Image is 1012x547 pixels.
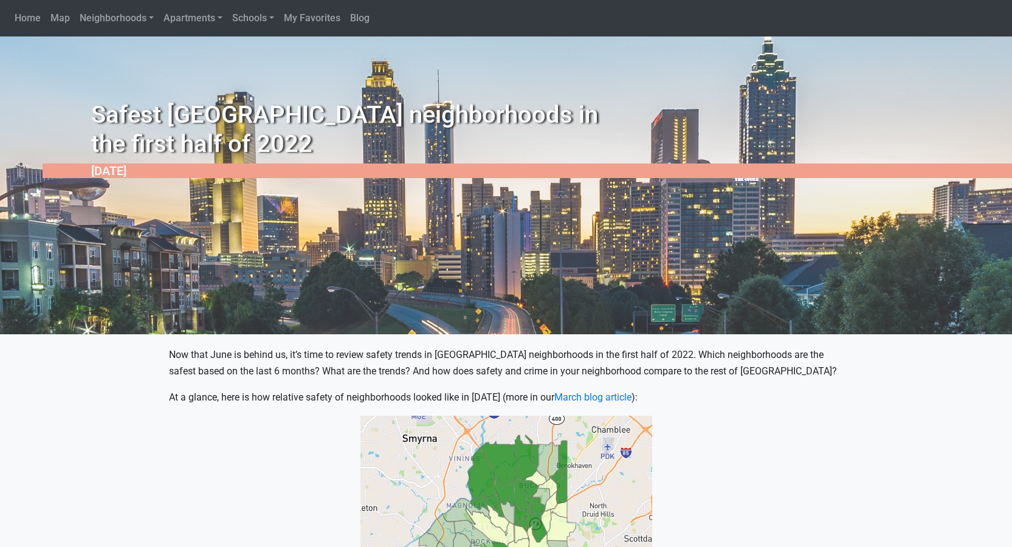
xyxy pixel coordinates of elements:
[227,6,279,30] a: Schools
[169,346,844,379] p: Now that June is behind us, it’s time to review safety trends in [GEOGRAPHIC_DATA] neighborhoods ...
[43,100,1012,159] h1: Safest [GEOGRAPHIC_DATA] neighborhoods in the first half of 2022
[345,6,374,30] a: Blog
[169,389,844,405] p: At a glance, here is how relative safety of neighborhoods looked like in [DATE] (more in our ):
[164,12,215,24] span: Apartments
[80,12,146,24] span: Neighborhoods
[15,12,41,24] span: Home
[50,12,70,24] span: Map
[554,391,632,403] a: March blog article
[10,6,46,30] a: Home
[75,6,159,30] a: Neighborhoods
[159,6,227,30] a: Apartments
[284,12,340,24] span: My Favorites
[350,12,370,24] span: Blog
[43,163,1012,178] h5: [DATE]
[46,6,75,30] a: Map
[279,6,345,30] a: My Favorites
[232,12,267,24] span: Schools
